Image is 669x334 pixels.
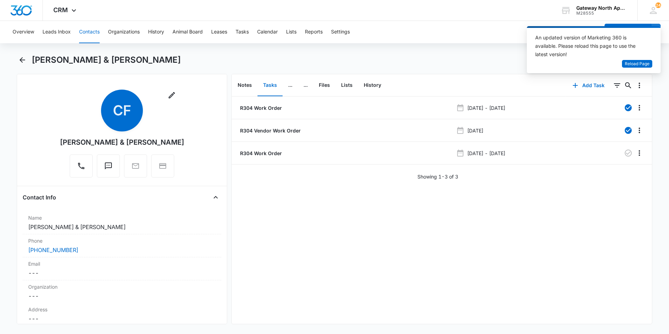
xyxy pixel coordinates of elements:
[28,314,216,323] dd: ---
[467,150,505,157] p: [DATE] - [DATE]
[655,2,661,8] div: notifications count
[336,75,358,96] button: Lists
[101,90,143,131] span: CF
[566,77,612,94] button: Add Task
[70,165,93,171] a: Call
[211,21,227,43] button: Leases
[28,246,78,254] a: [PHONE_NUMBER]
[97,154,120,177] button: Text
[634,80,645,91] button: Overflow Menu
[331,21,350,43] button: Settings
[313,75,336,96] button: Files
[148,21,164,43] button: History
[32,55,181,65] h1: [PERSON_NAME] & [PERSON_NAME]
[43,21,71,43] button: Leads Inbox
[655,2,661,8] span: 24
[97,165,120,171] a: Text
[358,75,387,96] button: History
[535,33,644,59] div: An updated version of Marketing 360 is available. Please reload this page to use the latest version!
[286,21,297,43] button: Lists
[28,237,216,244] label: Phone
[417,173,458,180] p: Showing 1-3 of 3
[576,5,627,11] div: account name
[23,303,221,326] div: Address---
[23,280,221,303] div: Organization---
[28,223,216,231] dd: [PERSON_NAME] & [PERSON_NAME]
[612,80,623,91] button: Filters
[23,211,221,234] div: Name[PERSON_NAME] & [PERSON_NAME]
[622,60,652,68] button: Reload Page
[634,125,645,136] button: Overflow Menu
[28,292,216,300] dd: ---
[467,127,483,134] p: [DATE]
[108,21,140,43] button: Organizations
[467,104,505,112] p: [DATE] - [DATE]
[625,61,649,67] span: Reload Page
[17,54,28,66] button: Back
[623,80,634,91] button: Search...
[605,24,652,40] button: Add Contact
[70,154,93,177] button: Call
[28,283,216,290] label: Organization
[576,11,627,16] div: account id
[634,102,645,113] button: Overflow Menu
[23,234,221,257] div: Phone[PHONE_NUMBER]
[257,21,278,43] button: Calendar
[239,104,282,112] a: R304 Work Order
[28,260,216,267] label: Email
[28,269,216,277] dd: ---
[210,192,221,203] button: Close
[283,75,298,96] button: ...
[79,21,100,43] button: Contacts
[298,75,313,96] button: ...
[257,75,283,96] button: Tasks
[239,127,301,134] a: R304 Vendor Work Order
[28,214,216,221] label: Name
[305,21,323,43] button: Reports
[13,21,34,43] button: Overview
[23,193,56,202] h4: Contact Info
[23,257,221,280] div: Email---
[239,150,282,157] a: R304 Work Order
[172,21,203,43] button: Animal Board
[634,147,645,159] button: Overflow Menu
[28,306,216,313] label: Address
[236,21,249,43] button: Tasks
[53,6,68,14] span: CRM
[232,75,257,96] button: Notes
[60,137,184,147] div: [PERSON_NAME] & [PERSON_NAME]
